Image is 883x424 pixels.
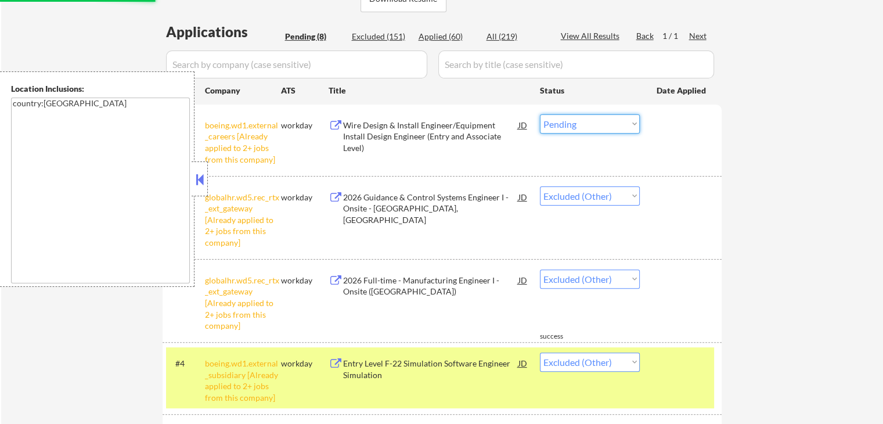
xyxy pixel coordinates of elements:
div: Title [329,85,529,96]
div: globalhr.wd5.rec_rtx_ext_gateway [Already applied to 2+ jobs from this company] [205,192,281,249]
div: Back [636,30,655,42]
div: Location Inclusions: [11,83,190,95]
div: Status [540,80,640,100]
div: 1 / 1 [662,30,689,42]
div: JD [517,353,529,373]
div: JD [517,114,529,135]
div: Pending (8) [285,31,343,42]
div: boeing.wd1.external_subsidiary [Already applied to 2+ jobs from this company] [205,358,281,403]
div: Next [689,30,708,42]
div: Wire Design & Install Engineer/Equipment Install Design Engineer (Entry and Associate Level) [343,120,518,154]
div: JD [517,270,529,290]
div: workday [281,358,329,369]
div: #4 [175,358,196,369]
div: workday [281,120,329,131]
div: Applied (60) [419,31,477,42]
div: View All Results [561,30,623,42]
div: 2026 Full-time - Manufacturing Engineer I - Onsite ([GEOGRAPHIC_DATA]) [343,275,518,297]
div: All (219) [486,31,545,42]
div: workday [281,192,329,203]
div: globalhr.wd5.rec_rtx_ext_gateway [Already applied to 2+ jobs from this company] [205,275,281,332]
div: workday [281,275,329,286]
div: boeing.wd1.external_careers [Already applied to 2+ jobs from this company] [205,120,281,165]
input: Search by company (case sensitive) [166,51,427,78]
div: Entry Level F-22 Simulation Software Engineer Simulation [343,358,518,380]
div: Company [205,85,281,96]
div: 2026 Guidance & Control Systems Engineer I - Onsite - [GEOGRAPHIC_DATA], [GEOGRAPHIC_DATA] [343,192,518,226]
div: ATS [281,85,329,96]
div: success [540,332,586,342]
input: Search by title (case sensitive) [438,51,714,78]
div: JD [517,186,529,207]
div: Date Applied [657,85,708,96]
div: Applications [166,25,281,39]
div: Excluded (151) [352,31,410,42]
